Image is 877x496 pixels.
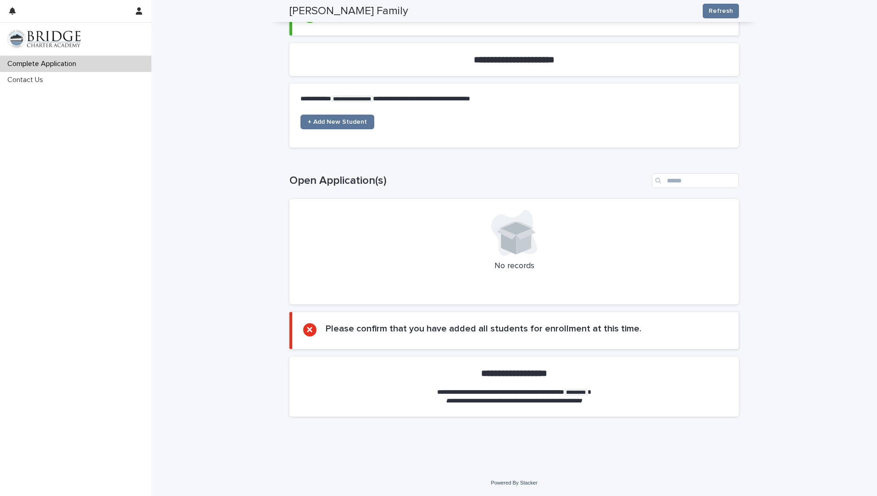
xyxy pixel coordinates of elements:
button: Refresh [703,4,739,18]
h2: [PERSON_NAME] Family [289,5,408,18]
h2: Please confirm that you have added all students for enrollment at this time. [326,323,641,334]
p: Complete Application [4,60,83,68]
a: + Add New Student [300,115,374,129]
span: + Add New Student [308,119,367,125]
a: Powered By Stacker [491,480,537,485]
p: No records [300,261,728,271]
span: Refresh [709,6,733,16]
p: Contact Us [4,76,50,84]
input: Search [652,173,739,188]
img: V1C1m3IdTEidaUdm9Hs0 [7,30,81,48]
h1: Open Application(s) [289,174,648,187]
